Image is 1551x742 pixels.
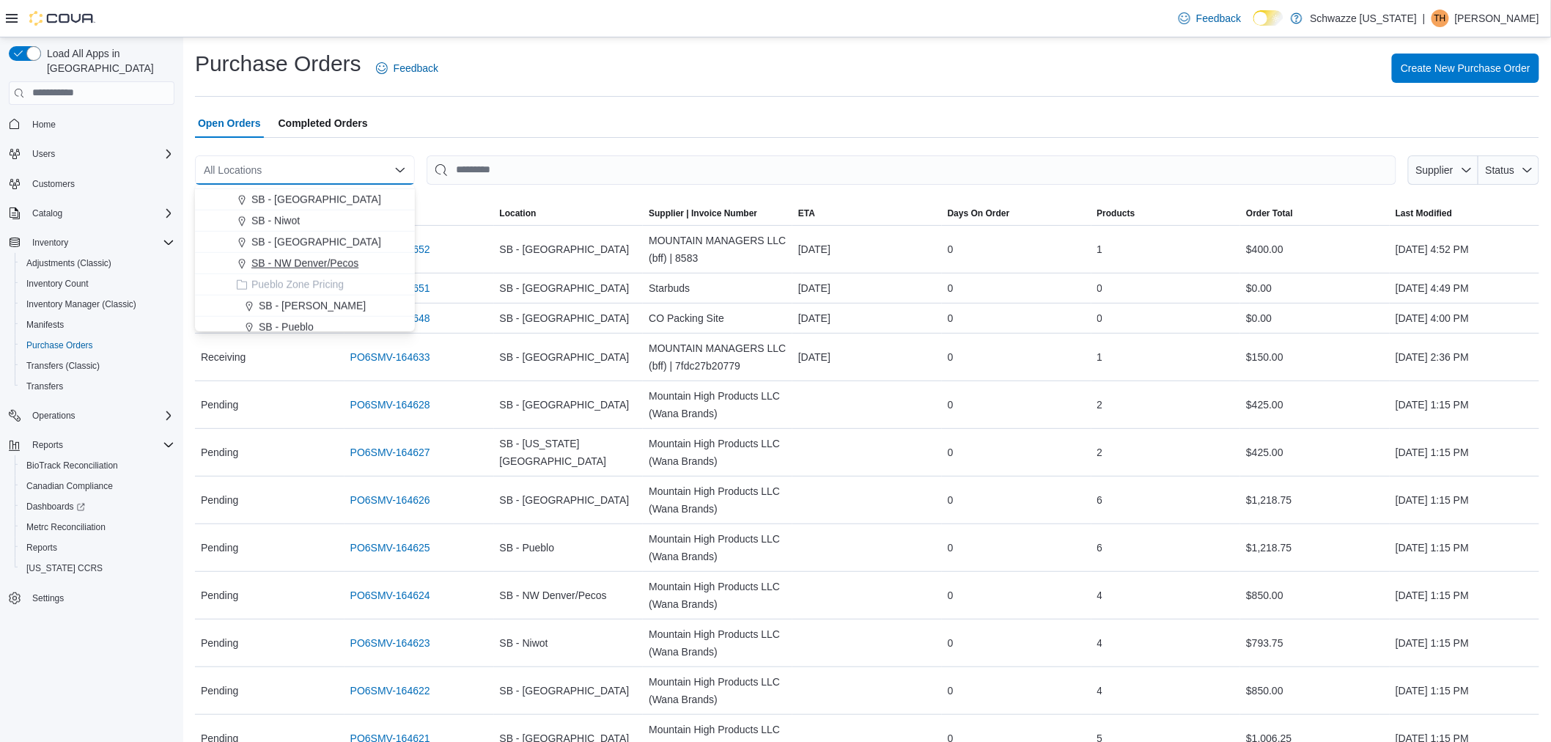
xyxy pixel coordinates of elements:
[350,444,430,461] a: PO6SMV-164627
[494,202,644,225] button: Location
[948,491,954,509] span: 0
[21,457,124,474] a: BioTrack Reconciliation
[15,273,180,294] button: Inventory Count
[21,539,63,556] a: Reports
[21,357,174,375] span: Transfers (Classic)
[792,235,942,264] div: [DATE]
[251,235,381,249] span: SB - [GEOGRAPHIC_DATA]
[1097,207,1135,219] span: Products
[643,381,792,428] div: Mountain High Products LLC (Wana Brands)
[3,114,180,135] button: Home
[26,116,62,133] a: Home
[26,407,81,425] button: Operations
[350,240,430,258] a: PO6SMV-164652
[26,436,174,454] span: Reports
[948,207,1010,219] span: Days On Order
[1434,10,1446,27] span: TH
[251,171,381,185] span: SB - [GEOGRAPHIC_DATA]
[1455,10,1539,27] p: [PERSON_NAME]
[259,320,314,334] span: SB - Pueblo
[350,309,430,327] a: PO6SMV-164648
[15,356,180,376] button: Transfers (Classic)
[21,498,174,515] span: Dashboards
[1246,207,1293,219] span: Order Total
[643,667,792,714] div: Mountain High Products LLC (Wana Brands)
[1240,676,1390,705] div: $850.00
[195,232,415,253] button: SB - [GEOGRAPHIC_DATA]
[1408,155,1478,185] button: Supplier
[1196,11,1241,26] span: Feedback
[26,339,93,351] span: Purchase Orders
[948,444,954,461] span: 0
[345,202,494,225] button: PO #
[948,587,954,604] span: 0
[21,357,106,375] a: Transfers (Classic)
[1097,539,1103,556] span: 6
[350,587,430,604] a: PO6SMV-164624
[1390,485,1539,515] div: [DATE] 1:15 PM
[948,309,954,327] span: 0
[1097,348,1103,366] span: 1
[26,145,174,163] span: Users
[500,240,630,258] span: SB - [GEOGRAPHIC_DATA]
[251,256,358,271] span: SB - NW Denver/Pecos
[26,562,103,574] span: [US_STATE] CCRS
[15,558,180,578] button: [US_STATE] CCRS
[1390,533,1539,562] div: [DATE] 1:15 PM
[201,587,238,604] span: Pending
[500,587,607,604] span: SB - NW Denver/Pecos
[32,439,63,451] span: Reports
[26,381,63,392] span: Transfers
[500,539,555,556] span: SB - Pueblo
[350,682,430,699] a: PO6SMV-164622
[21,518,174,536] span: Metrc Reconciliation
[26,319,64,331] span: Manifests
[350,491,430,509] a: PO6SMV-164626
[201,634,238,652] span: Pending
[3,405,180,426] button: Operations
[21,316,70,334] a: Manifests
[1390,202,1539,225] button: Last Modified
[1390,342,1539,372] div: [DATE] 2:36 PM
[32,410,75,422] span: Operations
[1390,390,1539,419] div: [DATE] 1:15 PM
[32,237,68,249] span: Inventory
[21,254,174,272] span: Adjustments (Classic)
[1310,10,1417,27] p: Schwazze [US_STATE]
[26,298,136,310] span: Inventory Manager (Classic)
[1240,390,1390,419] div: $425.00
[792,273,942,303] div: [DATE]
[21,295,142,313] a: Inventory Manager (Classic)
[198,109,261,138] span: Open Orders
[21,477,119,495] a: Canadian Compliance
[1240,485,1390,515] div: $1,218.75
[1240,273,1390,303] div: $0.00
[251,213,300,228] span: SB - Niwot
[32,592,64,604] span: Settings
[1240,235,1390,264] div: $400.00
[643,524,792,571] div: Mountain High Products LLC (Wana Brands)
[1097,587,1103,604] span: 4
[201,396,238,414] span: Pending
[350,634,430,652] a: PO6SMV-164623
[1097,279,1103,297] span: 0
[15,253,180,273] button: Adjustments (Classic)
[195,274,415,295] button: Pueblo Zone Pricing
[1423,10,1426,27] p: |
[1416,164,1454,176] span: Supplier
[1097,309,1103,327] span: 0
[643,477,792,524] div: Mountain High Products LLC (Wana Brands)
[3,203,180,224] button: Catalog
[1240,438,1390,467] div: $425.00
[32,119,56,131] span: Home
[1390,676,1539,705] div: [DATE] 1:15 PM
[1478,155,1539,185] button: Status
[21,316,174,334] span: Manifests
[195,210,415,232] button: SB - Niwot
[1097,682,1103,699] span: 4
[500,207,537,219] div: Location
[26,257,111,269] span: Adjustments (Classic)
[26,521,106,533] span: Metrc Reconciliation
[195,189,415,210] button: SB - [GEOGRAPHIC_DATA]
